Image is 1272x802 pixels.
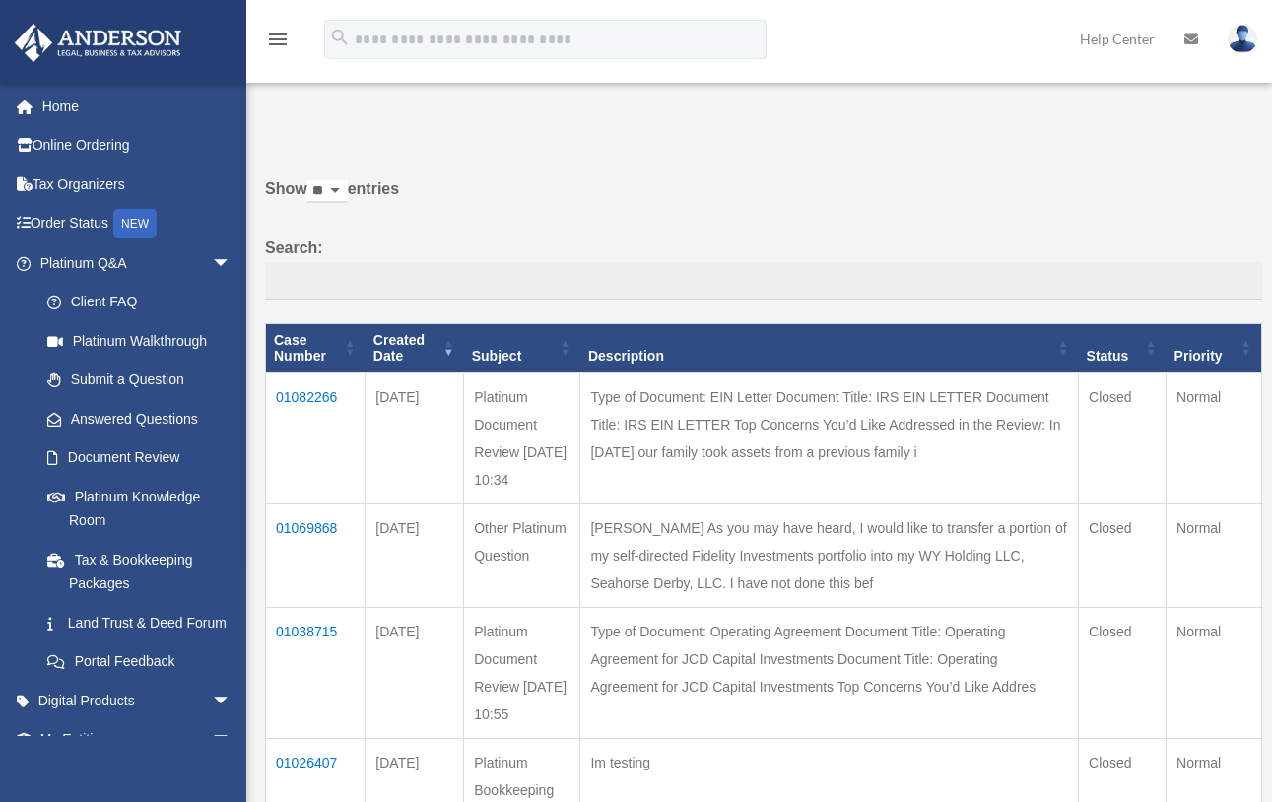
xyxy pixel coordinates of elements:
[14,204,261,244] a: Order StatusNEW
[212,243,251,284] span: arrow_drop_down
[28,361,251,400] a: Submit a Question
[266,28,290,51] i: menu
[580,504,1079,608] td: [PERSON_NAME] As you may have heard, I would like to transfer a portion of my self-directed Fidel...
[1167,373,1262,504] td: Normal
[307,180,348,203] select: Showentries
[14,87,261,126] a: Home
[464,504,580,608] td: Other Platinum Question
[14,165,261,204] a: Tax Organizers
[1079,323,1167,373] th: Status: activate to sort column ascending
[580,373,1079,504] td: Type of Document: EIN Letter Document Title: IRS EIN LETTER Document Title: IRS EIN LETTER Top Co...
[266,34,290,51] a: menu
[266,504,366,608] td: 01069868
[366,608,464,739] td: [DATE]
[580,323,1079,373] th: Description: activate to sort column ascending
[366,323,464,373] th: Created Date: activate to sort column ascending
[1228,25,1257,53] img: User Pic
[1167,504,1262,608] td: Normal
[464,323,580,373] th: Subject: activate to sort column ascending
[14,681,261,720] a: Digital Productsarrow_drop_down
[366,504,464,608] td: [DATE]
[265,234,1262,300] label: Search:
[113,209,157,238] div: NEW
[266,608,366,739] td: 01038715
[28,540,251,603] a: Tax & Bookkeeping Packages
[28,642,251,682] a: Portal Feedback
[28,477,251,540] a: Platinum Knowledge Room
[464,373,580,504] td: Platinum Document Review [DATE] 10:34
[14,243,251,283] a: Platinum Q&Aarrow_drop_down
[580,608,1079,739] td: Type of Document: Operating Agreement Document Title: Operating Agreement for JCD Capital Investm...
[14,720,261,760] a: My Entitiesarrow_drop_down
[1079,504,1167,608] td: Closed
[28,283,251,322] a: Client FAQ
[28,399,241,438] a: Answered Questions
[266,373,366,504] td: 01082266
[1079,373,1167,504] td: Closed
[9,24,187,62] img: Anderson Advisors Platinum Portal
[265,262,1262,300] input: Search:
[1167,323,1262,373] th: Priority: activate to sort column ascending
[28,438,251,478] a: Document Review
[266,323,366,373] th: Case Number: activate to sort column ascending
[212,681,251,721] span: arrow_drop_down
[329,27,351,48] i: search
[212,720,251,761] span: arrow_drop_down
[1079,608,1167,739] td: Closed
[28,603,251,642] a: Land Trust & Deed Forum
[28,321,251,361] a: Platinum Walkthrough
[1167,608,1262,739] td: Normal
[464,608,580,739] td: Platinum Document Review [DATE] 10:55
[366,373,464,504] td: [DATE]
[14,126,261,166] a: Online Ordering
[265,175,1262,223] label: Show entries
